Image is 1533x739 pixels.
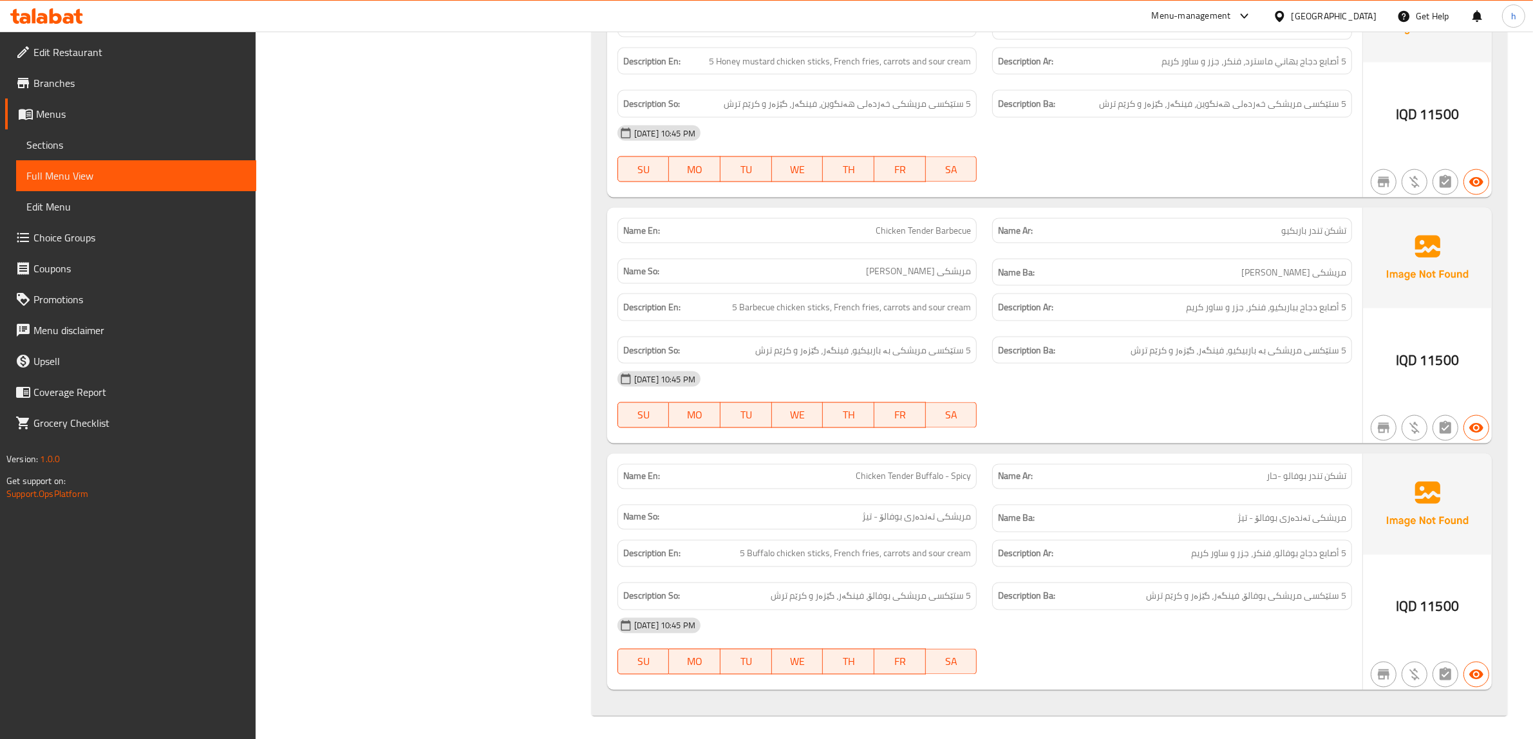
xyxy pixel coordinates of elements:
strong: Description So: [623,342,680,359]
strong: Name Ar: [998,224,1033,238]
span: Coupons [33,261,246,276]
span: تشكن تندر باربكيو [1281,224,1346,238]
button: Purchased item [1402,662,1427,688]
span: IQD [1396,102,1417,127]
strong: Name So: [623,265,659,278]
span: SU [623,653,664,671]
button: Not has choices [1433,662,1458,688]
span: [DATE] 10:45 PM [629,373,701,386]
a: Coupons [5,253,256,284]
strong: Description En: [623,299,681,315]
span: Grocery Checklist [33,415,246,431]
span: Get support on: [6,472,66,489]
button: Not has choices [1433,415,1458,441]
a: Edit Restaurant [5,37,256,68]
span: 11500 [1420,594,1459,619]
strong: Name Ba: [998,510,1035,527]
strong: Description So: [623,96,680,112]
span: SA [931,406,972,425]
span: TU [726,160,767,179]
span: TH [828,406,869,425]
span: Chicken Tender Buffalo - Spicy [856,470,971,483]
span: Branches [33,75,246,91]
span: 5 ستێکسی مریشکی بە باربیکیو، فینگەر، گێزەر و کرێم ترش [1131,342,1346,359]
strong: Name En: [623,470,660,483]
button: TH [823,649,874,675]
span: SA [931,653,972,671]
span: [DATE] 10:45 PM [629,620,701,632]
button: WE [772,402,823,428]
span: 1.0.0 [40,451,60,467]
span: Version: [6,451,38,467]
span: مریشکی [PERSON_NAME] [866,265,971,278]
button: SU [617,402,670,428]
span: SU [623,160,664,179]
span: h [1511,9,1516,23]
span: Menus [36,106,246,122]
span: WE [777,406,818,425]
a: Menus [5,98,256,129]
button: FR [874,156,926,182]
span: 5 ستێکسی مریشکی بوفالۆ، فینگەر، گێزەر و کرێم ترش [1146,588,1346,604]
button: SA [926,649,977,675]
span: Choice Groups [33,230,246,245]
strong: Description Ar: [998,546,1053,562]
span: 5 أصابع دجاج بهاني ماسترد، فنكر، جزر و ساور كريم [1162,53,1346,70]
span: WE [777,160,818,179]
span: MO [674,406,715,425]
button: MO [669,156,720,182]
button: TU [720,649,772,675]
strong: Name Ba: [998,265,1035,281]
strong: Description Ba: [998,588,1055,604]
span: TH [828,160,869,179]
span: 11500 [1420,348,1459,373]
span: Upsell [33,353,246,369]
span: FR [879,406,921,425]
span: IQD [1396,594,1417,619]
span: تشكن تندر بوفالو -حار [1266,470,1346,483]
img: Ae5nvW7+0k+MAAAAAElFTkSuQmCC [1363,454,1492,554]
button: MO [669,649,720,675]
span: SU [623,406,664,425]
span: 5 Buffalo chicken sticks, French fries, carrots and sour cream [740,546,971,562]
span: SA [931,160,972,179]
button: WE [772,649,823,675]
span: IQD [1396,348,1417,373]
a: Choice Groups [5,222,256,253]
a: Grocery Checklist [5,407,256,438]
button: SA [926,156,977,182]
button: FR [874,649,926,675]
a: Menu disclaimer [5,315,256,346]
button: SU [617,156,670,182]
strong: Description Ar: [998,53,1053,70]
span: TU [726,653,767,671]
button: SU [617,649,670,675]
div: Menu-management [1152,8,1231,24]
button: Not branch specific item [1371,415,1397,441]
span: MO [674,653,715,671]
a: Coverage Report [5,377,256,407]
span: Promotions [33,292,246,307]
span: مریشکی تەندەری خەردەلی هەنگوین [1208,18,1346,34]
strong: Name En: [623,224,660,238]
strong: Description Ar: [998,299,1053,315]
a: Branches [5,68,256,98]
button: TH [823,402,874,428]
strong: Description So: [623,588,680,604]
span: Edit Restaurant [33,44,246,60]
button: WE [772,156,823,182]
button: Not branch specific item [1371,662,1397,688]
button: Purchased item [1402,169,1427,195]
span: مریشکی تەندەری بوفالۆ - تیژ [1237,510,1346,527]
span: FR [879,160,921,179]
button: Purchased item [1402,415,1427,441]
a: Support.OpsPlatform [6,485,88,502]
span: مریشکی [PERSON_NAME] [1241,265,1346,281]
a: Full Menu View [16,160,256,191]
button: Not branch specific item [1371,169,1397,195]
span: [DATE] 10:45 PM [629,127,701,140]
span: WE [777,653,818,671]
strong: Description En: [623,53,681,70]
span: 5 أصابع دجاج بباربكيو، فنكر، جزر و ساور كريم [1186,299,1346,315]
span: 5 ستێکسی مریشکی خەردەلی هەنگوین، فینگەر، گێزەر و کرێم ترش [724,96,971,112]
